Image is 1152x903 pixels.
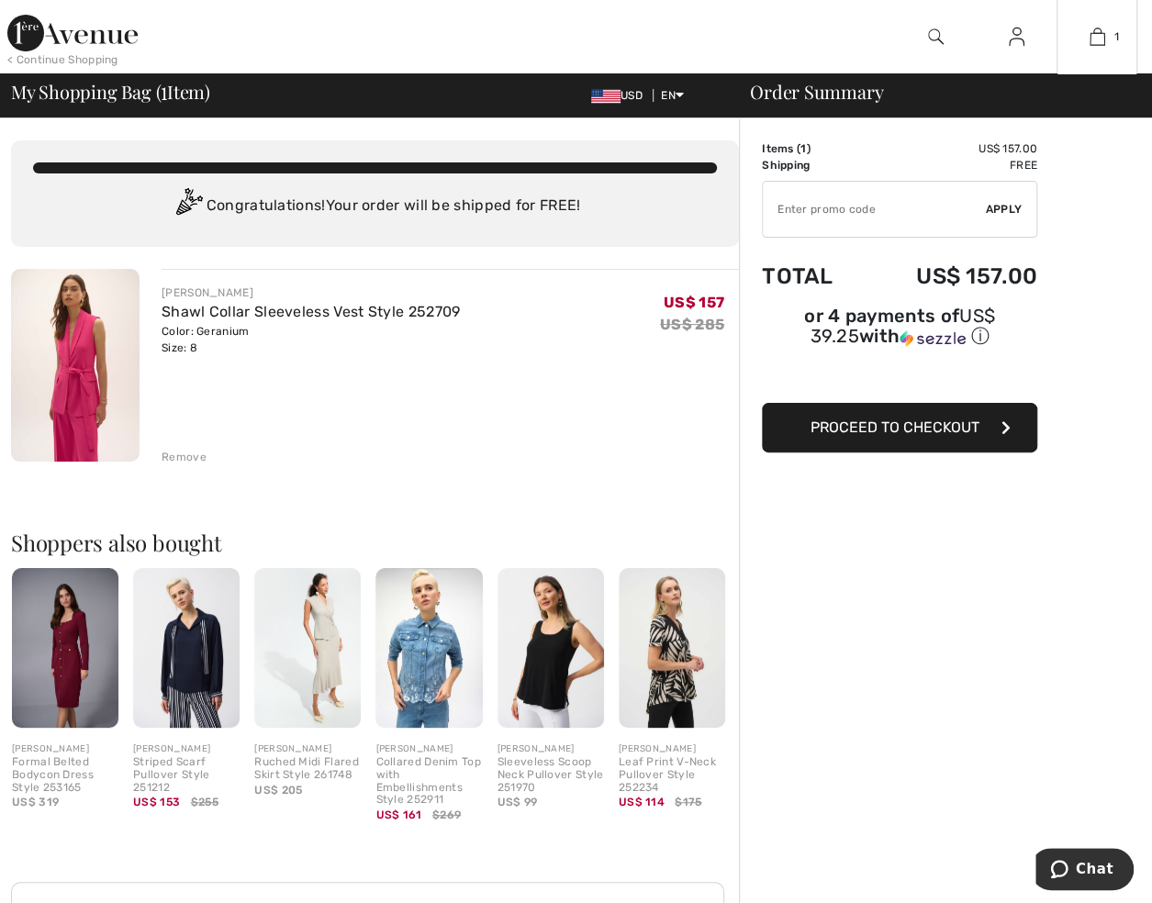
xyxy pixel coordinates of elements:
span: $175 [675,794,701,810]
span: $269 [432,807,461,823]
a: Shawl Collar Sleeveless Vest Style 252709 [162,303,460,320]
img: Collared Denim Top with Embellishments Style 252911 [375,568,482,728]
img: Formal Belted Bodycon Dress Style 253165 [12,568,118,728]
div: Color: Geranium Size: 8 [162,323,460,356]
input: Promo code [763,182,986,237]
img: US Dollar [591,89,621,104]
div: or 4 payments of with [762,307,1037,349]
div: [PERSON_NAME] [375,742,482,756]
img: Sezzle [900,330,966,347]
span: US$ 99 [498,796,538,808]
h2: Shoppers also bought [11,531,739,553]
span: US$ 319 [12,796,59,808]
span: US$ 205 [254,784,302,797]
img: Striped Scarf Pullover Style 251212 [133,568,240,728]
button: Proceed to Checkout [762,403,1037,452]
span: US$ 39.25 [810,305,995,347]
img: Ruched Midi Flared Skirt Style 261748 [254,568,361,728]
span: Apply [986,201,1023,217]
div: < Continue Shopping [7,51,118,68]
span: USD [591,89,650,102]
div: Congratulations! Your order will be shipped for FREE! [33,188,717,225]
span: $255 [191,794,218,810]
iframe: PayPal-paypal [762,355,1037,396]
div: [PERSON_NAME] [498,742,604,756]
div: Striped Scarf Pullover Style 251212 [133,756,240,794]
img: Shawl Collar Sleeveless Vest Style 252709 [11,269,140,462]
img: My Bag [1090,26,1105,48]
span: My Shopping Bag ( Item) [11,83,210,101]
div: Collared Denim Top with Embellishments Style 252911 [375,756,482,807]
div: [PERSON_NAME] [133,742,240,756]
td: Shipping [762,157,864,173]
td: US$ 157.00 [864,245,1037,307]
a: 1 [1057,26,1136,48]
img: My Info [1009,26,1024,48]
div: Leaf Print V-Neck Pullover Style 252234 [619,756,725,794]
div: [PERSON_NAME] [619,742,725,756]
td: Total [762,245,864,307]
span: US$ 157 [664,294,724,311]
div: [PERSON_NAME] [12,742,118,756]
img: Sleeveless Scoop Neck Pullover Style 251970 [498,568,604,728]
div: Formal Belted Bodycon Dress Style 253165 [12,756,118,794]
div: Order Summary [728,83,1141,101]
div: Remove [162,449,207,465]
span: EN [661,89,684,102]
td: Items ( ) [762,140,864,157]
img: search the website [928,26,944,48]
img: Leaf Print V-Neck Pullover Style 252234 [619,568,725,728]
span: US$ 114 [619,796,665,808]
span: US$ 153 [133,796,180,808]
iframe: Opens a widget where you can chat to one of our agents [1035,848,1134,894]
a: Sign In [994,26,1039,49]
span: 1 [161,78,167,102]
div: or 4 payments ofUS$ 39.25withSezzle Click to learn more about Sezzle [762,307,1037,355]
td: Free [864,157,1037,173]
span: Proceed to Checkout [811,418,979,436]
span: 1 [800,142,806,155]
div: [PERSON_NAME] [162,284,460,301]
s: US$ 285 [660,316,724,333]
img: 1ère Avenue [7,15,138,51]
td: US$ 157.00 [864,140,1037,157]
span: 1 [1114,28,1119,45]
span: US$ 161 [375,808,421,821]
div: [PERSON_NAME] [254,742,361,756]
div: Ruched Midi Flared Skirt Style 261748 [254,756,361,782]
div: Sleeveless Scoop Neck Pullover Style 251970 [498,756,604,794]
img: Congratulation2.svg [170,188,207,225]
